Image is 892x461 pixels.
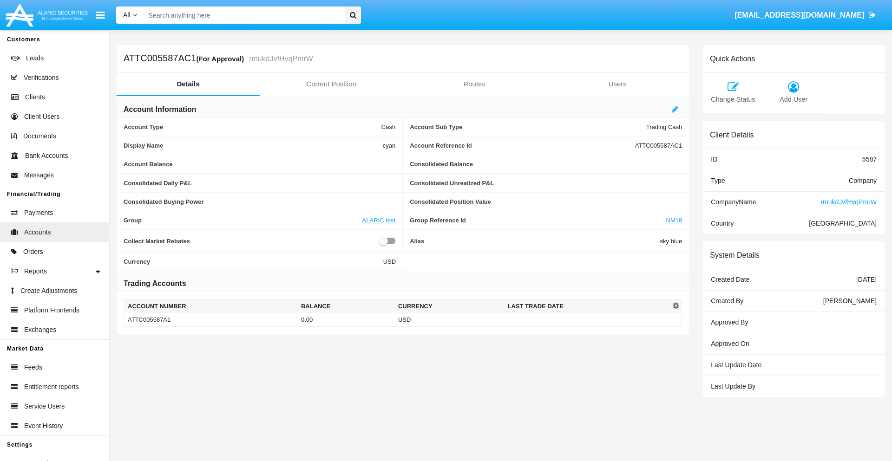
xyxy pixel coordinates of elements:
span: Create Adjustments [20,286,77,296]
span: Consolidated Daily P&L [124,180,395,187]
span: Group Reference Id [410,217,666,224]
span: Account Type [124,123,381,130]
span: Consolidated Buying Power [124,198,395,205]
a: All [116,10,144,20]
h6: Account Information [124,104,196,115]
h6: Client Details [710,130,754,139]
a: Users [546,73,689,95]
span: sky blue [660,235,682,247]
span: Collect Market Rebates [124,235,379,247]
a: Details [117,73,260,95]
span: Display Name [124,142,383,149]
span: Clients [25,92,45,102]
a: [EMAIL_ADDRESS][DOMAIN_NAME] [730,2,880,28]
td: ATTC005587A1 [124,313,297,327]
span: Last Update Date [711,361,761,369]
span: Created By [711,297,743,305]
a: Routes [403,73,546,95]
span: Bank Accounts [25,151,68,161]
span: Trading Cash [646,123,682,130]
span: Feeds [24,363,42,372]
img: Logo image [5,1,89,29]
span: Country [711,220,734,227]
small: rmukdJvfHvqPmrW [247,55,313,63]
span: Alias [410,235,660,247]
span: [GEOGRAPHIC_DATA] [809,220,877,227]
span: Orders [23,247,43,257]
span: Consolidated Position Value [410,198,682,205]
span: Currency [124,258,383,265]
span: ATTC005587AC1 [635,142,682,149]
th: Balance [297,299,394,313]
span: USD [383,258,396,265]
h6: Quick Actions [710,54,755,63]
span: Account Balance [124,161,395,168]
h6: Trading Accounts [124,279,186,289]
span: Accounts [24,227,51,237]
span: Last Update By [711,383,755,390]
span: ID [711,156,717,163]
a: Current Position [260,73,403,95]
span: Company [849,177,877,184]
span: Approved By [711,318,748,326]
span: Created Date [711,276,749,283]
span: Add User [768,95,819,105]
span: Leads [26,53,44,63]
td: USD [394,313,504,327]
h6: System Details [710,251,760,260]
span: Client Users [24,112,59,122]
span: 5587 [862,156,877,163]
span: Company Name [711,198,756,206]
span: Consolidated Balance [410,161,682,168]
td: 0.00 [297,313,394,327]
span: Change Status [708,95,758,105]
span: [EMAIL_ADDRESS][DOMAIN_NAME] [735,11,864,19]
span: Consolidated Unrealized P&L [410,180,682,187]
span: Approved On [711,340,749,347]
span: [PERSON_NAME] [823,297,877,305]
span: Cash [381,123,395,130]
span: Account Reference Id [410,142,635,149]
span: cyan [383,142,395,149]
span: Documents [23,131,56,141]
th: Last Trade Date [504,299,670,313]
span: Verifications [24,73,59,83]
span: Type [711,177,725,184]
th: Currency [394,299,504,313]
span: Event History [24,421,63,431]
span: Service Users [24,402,65,411]
span: rmukdJvfHvqPmrW [820,198,877,206]
span: Exchanges [24,325,56,335]
a: NM18 [666,217,682,224]
span: Messages [24,170,54,180]
h5: ATTC005587AC1 [124,53,313,64]
span: All [123,11,131,19]
span: Account Sub Type [410,123,646,130]
span: Platform Frontends [24,305,79,315]
span: Group [124,217,362,224]
div: (For Approval) [196,53,247,64]
span: Reports [24,266,47,276]
span: [DATE] [856,276,877,283]
a: ALARIC test [362,217,396,224]
input: Search [144,6,342,24]
th: Account Number [124,299,297,313]
span: Entitlement reports [24,382,79,392]
span: Payments [24,208,53,218]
